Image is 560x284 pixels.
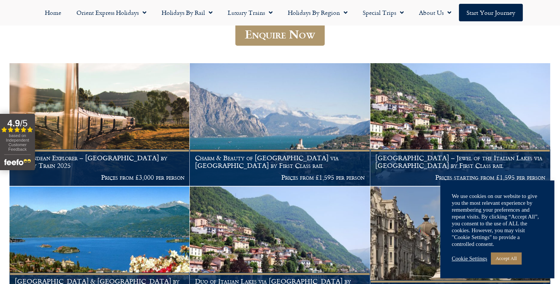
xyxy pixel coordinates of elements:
[375,154,545,169] h1: [GEOGRAPHIC_DATA] – Jewel of the Italian Lakes via [GEOGRAPHIC_DATA] by First Class rail
[154,4,220,21] a: Holidays by Rail
[15,174,184,181] p: Prices from £3,000 per person
[452,255,487,262] a: Cookie Settings
[370,63,550,186] a: [GEOGRAPHIC_DATA] – Jewel of the Italian Lakes via [GEOGRAPHIC_DATA] by First Class rail Prices s...
[195,174,365,181] p: Prices from £1,595 per person
[235,23,325,46] a: Enquire Now
[4,4,556,21] nav: Menu
[459,4,523,21] a: Start your Journey
[452,193,543,247] div: We use cookies on our website to give you the most relevant experience by remembering your prefer...
[280,4,355,21] a: Holidays by Region
[10,63,190,186] a: The Andean Explorer – [GEOGRAPHIC_DATA] by Luxury Train 2025 Prices from £3,000 per person
[15,154,184,169] h1: The Andean Explorer – [GEOGRAPHIC_DATA] by Luxury Train 2025
[491,252,521,264] a: Accept All
[220,4,280,21] a: Luxury Trains
[37,4,69,21] a: Home
[69,4,154,21] a: Orient Express Holidays
[355,4,411,21] a: Special Trips
[375,174,545,181] p: Prices starting from £1,595 per person
[411,4,459,21] a: About Us
[195,154,365,169] h1: Charm & Beauty of [GEOGRAPHIC_DATA] via [GEOGRAPHIC_DATA] by First Class rail
[190,63,370,186] a: Charm & Beauty of [GEOGRAPHIC_DATA] via [GEOGRAPHIC_DATA] by First Class rail Prices from £1,595 ...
